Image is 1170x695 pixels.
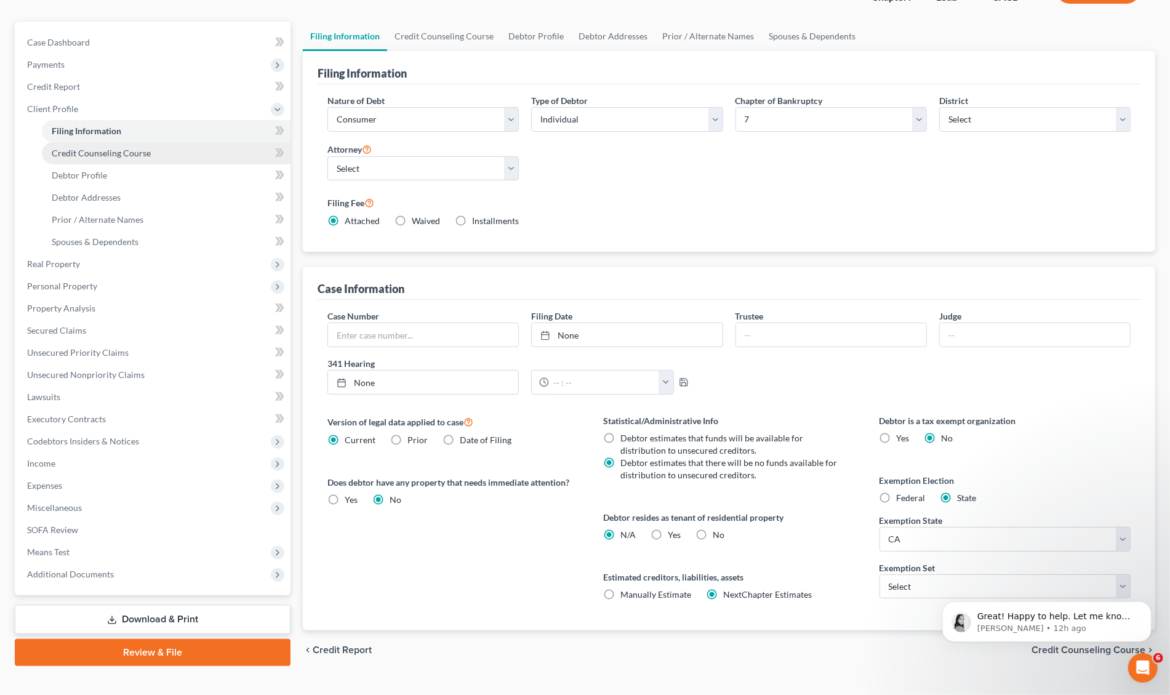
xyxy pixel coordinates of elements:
[318,66,407,81] div: Filing Information
[939,94,968,107] label: District
[549,371,659,394] input: -- : --
[621,433,804,456] span: Debtor estimates that funds will be available for distribution to unsecured creditors.
[345,435,375,445] span: Current
[42,164,290,187] a: Debtor Profile
[27,259,80,269] span: Real Property
[15,605,290,634] a: Download & Print
[27,369,145,380] span: Unsecured Nonpriority Claims
[42,142,290,164] a: Credit Counseling Course
[328,323,518,347] input: Enter case number...
[345,494,358,505] span: Yes
[713,529,725,540] span: No
[761,22,863,51] a: Spouses & Dependents
[17,386,290,408] a: Lawsuits
[27,392,60,402] span: Lawsuits
[52,214,143,225] span: Prior / Alternate Names
[1153,653,1163,663] span: 6
[472,215,519,226] span: Installments
[27,569,114,579] span: Additional Documents
[321,357,729,370] label: 341 Hearing
[27,458,55,468] span: Income
[958,492,977,503] span: State
[17,76,290,98] a: Credit Report
[27,303,95,313] span: Property Analysis
[17,31,290,54] a: Case Dashboard
[327,94,385,107] label: Nature of Debt
[345,215,380,226] span: Attached
[390,494,401,505] span: No
[387,22,501,51] a: Credit Counseling Course
[27,103,78,114] span: Client Profile
[880,474,1131,487] label: Exemption Election
[17,519,290,541] a: SOFA Review
[42,120,290,142] a: Filing Information
[531,310,572,323] label: Filing Date
[924,576,1170,662] iframe: Intercom notifications message
[621,589,692,600] span: Manually Estimate
[52,236,138,247] span: Spouses & Dependents
[621,529,636,540] span: N/A
[17,297,290,319] a: Property Analysis
[327,476,579,489] label: Does debtor have any property that needs immediate attention?
[735,94,823,107] label: Chapter of Bankruptcy
[604,511,855,524] label: Debtor resides as tenant of residential property
[531,94,588,107] label: Type of Debtor
[942,433,953,443] span: No
[27,81,80,92] span: Credit Report
[604,571,855,584] label: Estimated creditors, liabilities, assets
[412,215,440,226] span: Waived
[42,231,290,253] a: Spouses & Dependents
[880,514,943,527] label: Exemption State
[27,281,97,291] span: Personal Property
[939,310,961,323] label: Judge
[1128,653,1158,683] iframe: Intercom live chat
[668,529,681,540] span: Yes
[880,414,1131,427] label: Debtor is a tax exempt organization
[736,323,926,347] input: --
[327,142,372,156] label: Attorney
[27,59,65,70] span: Payments
[880,561,936,574] label: Exemption Set
[42,187,290,209] a: Debtor Addresses
[327,414,579,429] label: Version of legal data applied to case
[327,195,1131,210] label: Filing Fee
[303,22,387,51] a: Filing Information
[460,435,511,445] span: Date of Filing
[17,342,290,364] a: Unsecured Priority Claims
[318,281,404,296] div: Case Information
[571,22,655,51] a: Debtor Addresses
[604,414,855,427] label: Statistical/Administrative Info
[52,170,107,180] span: Debtor Profile
[27,347,129,358] span: Unsecured Priority Claims
[27,414,106,424] span: Executory Contracts
[52,192,121,203] span: Debtor Addresses
[52,148,151,158] span: Credit Counseling Course
[27,436,139,446] span: Codebtors Insiders & Notices
[27,547,70,557] span: Means Test
[407,435,428,445] span: Prior
[313,645,372,655] span: Credit Report
[655,22,761,51] a: Prior / Alternate Names
[17,319,290,342] a: Secured Claims
[15,639,290,666] a: Review & File
[897,433,910,443] span: Yes
[27,325,86,335] span: Secured Claims
[52,126,121,136] span: Filing Information
[27,37,90,47] span: Case Dashboard
[735,310,764,323] label: Trustee
[27,480,62,491] span: Expenses
[327,310,379,323] label: Case Number
[27,524,78,535] span: SOFA Review
[501,22,571,51] a: Debtor Profile
[303,645,313,655] i: chevron_left
[940,323,1130,347] input: --
[303,645,372,655] button: chevron_left Credit Report
[621,457,838,480] span: Debtor estimates that there will be no funds available for distribution to unsecured creditors.
[17,364,290,386] a: Unsecured Nonpriority Claims
[724,589,812,600] span: NextChapter Estimates
[897,492,926,503] span: Federal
